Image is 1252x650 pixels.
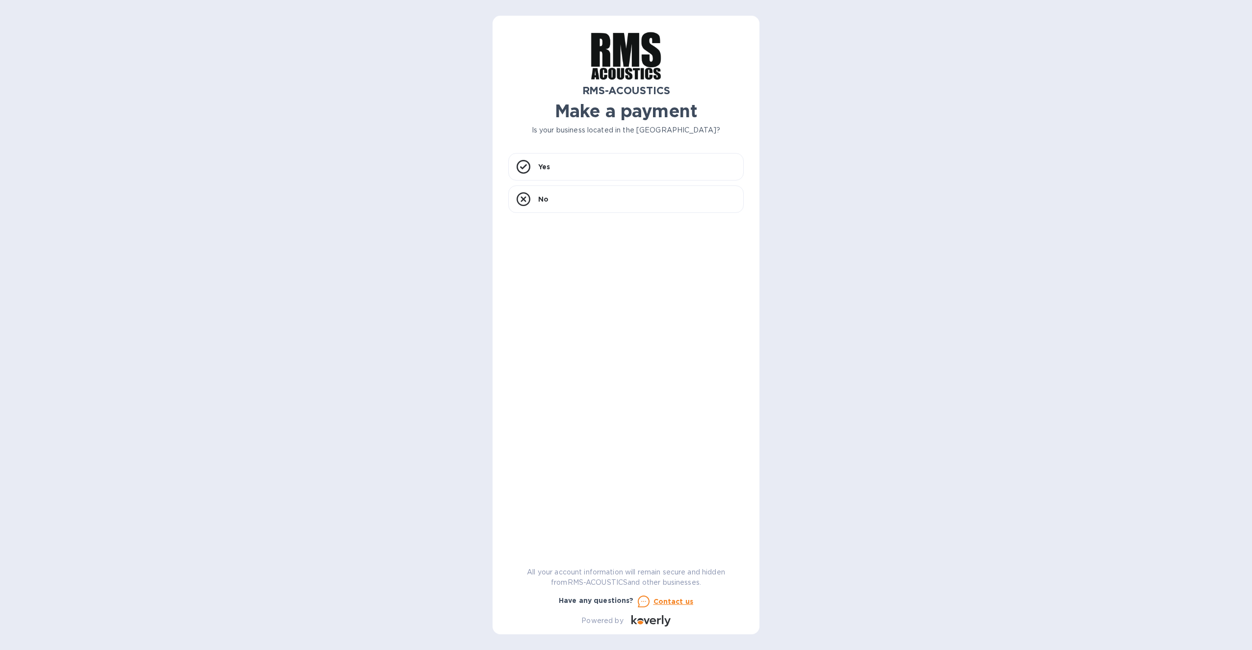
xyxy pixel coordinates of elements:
p: Powered by [581,616,623,626]
p: All your account information will remain secure and hidden from RMS-ACOUSTICS and other businesses. [508,567,744,588]
p: No [538,194,548,204]
u: Contact us [653,598,694,605]
p: Yes [538,162,550,172]
h1: Make a payment [508,101,744,121]
b: RMS-ACOUSTICS [582,84,670,97]
p: Is your business located in the [GEOGRAPHIC_DATA]? [508,125,744,135]
b: Have any questions? [559,597,634,604]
